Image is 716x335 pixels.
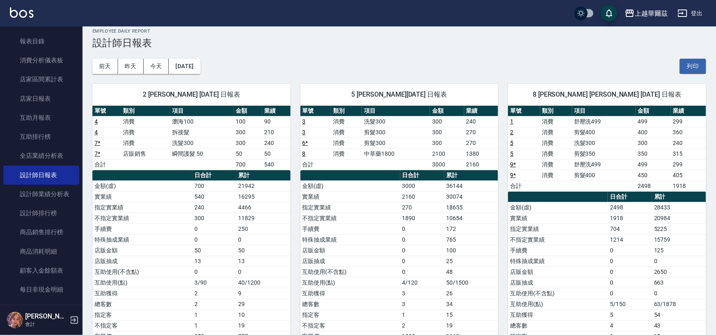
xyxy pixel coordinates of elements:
a: 設計師排行榜 [3,204,79,223]
td: 48 [444,266,498,277]
span: 8 [PERSON_NAME] [PERSON_NAME] [DATE] 日報表 [518,90,696,99]
td: 剪髮400 [572,127,636,138]
td: 0 [192,234,236,245]
a: 3 [302,129,306,135]
td: 手續費 [92,223,192,234]
a: 商品銷售排行榜 [3,223,79,242]
td: 0 [608,288,652,299]
th: 金額 [636,106,671,116]
td: 499 [636,159,671,170]
th: 日合計 [608,192,652,202]
td: 0 [236,234,291,245]
td: 300 [234,138,262,148]
td: 中草藥1800 [362,148,430,159]
td: 舒壓洗499 [572,159,636,170]
td: 400 [636,127,671,138]
td: 29 [236,299,291,309]
td: 1 [400,309,444,320]
td: 1918 [671,181,706,191]
td: 1380 [464,148,499,159]
th: 單號 [508,106,540,116]
td: 剪髮400 [572,170,636,181]
td: 消費 [121,116,170,127]
td: 消費 [121,127,170,138]
td: 90 [262,116,291,127]
td: 互助使用(點) [300,277,400,288]
th: 累計 [652,192,706,202]
td: 50 [234,148,262,159]
td: 特殊抽成業績 [508,256,608,266]
td: 5225 [652,223,706,234]
td: 4466 [236,202,291,213]
td: 0 [608,256,652,266]
a: 店家日報表 [3,89,79,108]
td: 5/150 [608,299,652,309]
td: 互助獲得 [92,288,192,299]
td: 20984 [652,213,706,223]
td: 金額(虛) [92,181,192,191]
td: 300 [430,138,464,148]
td: 765 [444,234,498,245]
th: 業績 [464,106,499,116]
td: 店販抽成 [92,256,192,266]
td: 金額(虛) [508,202,608,213]
td: 不指定實業績 [508,234,608,245]
td: 240 [192,202,236,213]
td: 50/1500 [444,277,498,288]
td: 15759 [652,234,706,245]
td: 消費 [331,138,362,148]
td: 5 [608,309,652,320]
td: 不指定實業績 [300,213,400,223]
a: 4 [95,118,98,125]
td: 2 [400,320,444,331]
td: 總客數 [508,320,608,331]
td: 19 [444,320,498,331]
td: 總客數 [300,299,400,309]
a: 互助排行榜 [3,127,79,146]
button: save [601,5,617,21]
td: 350 [636,148,671,159]
img: Person [7,312,23,328]
td: 指定客 [300,309,400,320]
td: 指定實業績 [508,223,608,234]
button: 前天 [92,59,118,74]
td: 3 [400,288,444,299]
th: 單號 [92,106,121,116]
td: 34 [444,299,498,309]
td: 18655 [444,202,498,213]
td: 實業績 [508,213,608,223]
td: 店販抽成 [300,256,400,266]
a: 報表目錄 [3,32,79,51]
a: 每日非現金明細 [3,280,79,299]
td: 28433 [652,202,706,213]
td: 2160 [400,191,444,202]
td: 指定實業績 [300,202,400,213]
td: 消費 [540,127,572,138]
td: 450 [636,170,671,181]
td: 0 [608,266,652,277]
td: 405 [671,170,706,181]
td: 指定客 [92,309,192,320]
td: 消費 [331,127,362,138]
td: 54 [652,309,706,320]
img: Logo [10,7,33,18]
td: 瞬間護髮 50 [170,148,234,159]
td: 540 [262,159,291,170]
td: 指定實業績 [92,202,192,213]
td: 手續費 [508,245,608,256]
td: 299 [671,116,706,127]
td: 2498 [608,202,652,213]
td: 互助使用(點) [508,299,608,309]
td: 2 [192,288,236,299]
td: 10 [236,309,291,320]
a: 5 [510,150,513,157]
td: 0 [400,234,444,245]
td: 0 [608,277,652,288]
td: 1214 [608,234,652,245]
td: 不指定實業績 [92,213,192,223]
td: 特殊抽成業績 [300,234,400,245]
th: 單號 [300,106,331,116]
td: 4 [608,320,652,331]
td: 不指定客 [300,320,400,331]
td: 15 [444,309,498,320]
